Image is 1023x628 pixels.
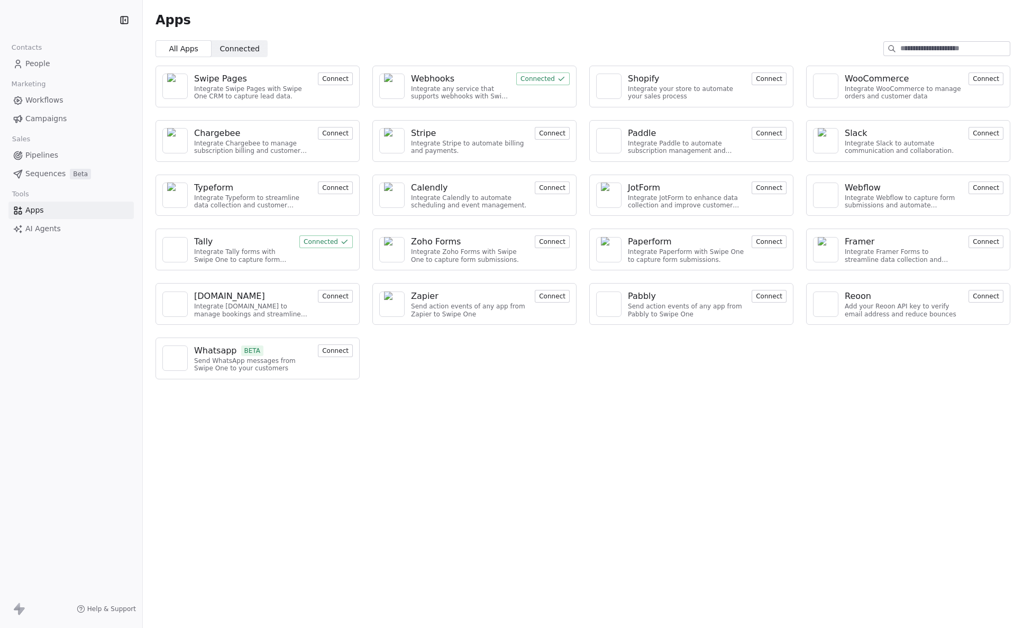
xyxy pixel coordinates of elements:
[969,290,1003,303] button: Connect
[969,236,1003,247] a: Connect
[379,74,405,99] a: NA
[411,181,447,194] div: Calendly
[752,236,787,247] a: Connect
[318,74,353,84] a: Connect
[813,292,838,317] a: NA
[628,303,745,318] div: Send action events of any app from Pabbly to Swipe One
[318,291,353,301] a: Connect
[845,303,962,318] div: Add your Reoon API key to verify email address and reduce bounces
[194,235,293,248] a: Tally
[969,72,1003,85] button: Connect
[845,127,867,140] div: Slack
[752,128,787,138] a: Connect
[845,72,909,85] div: WooCommerce
[845,140,962,155] div: Integrate Slack to automate communication and collaboration.
[628,127,656,140] div: Paddle
[628,235,672,248] div: Paperform
[516,74,570,84] a: Connected
[379,183,405,208] a: NA
[845,248,962,263] div: Integrate Framer Forms to streamline data collection and customer engagement.
[813,237,838,262] a: NA
[969,235,1003,248] button: Connect
[167,345,183,371] img: NA
[628,72,745,85] a: Shopify
[535,236,570,247] a: Connect
[318,181,353,194] button: Connect
[411,194,528,210] div: Integrate Calendly to automate scheduling and event management.
[194,194,312,210] div: Integrate Typeform to streamline data collection and customer engagement.
[384,237,400,262] img: NA
[969,128,1003,138] a: Connect
[628,85,745,101] div: Integrate your store to automate your sales process
[845,127,962,140] a: Slack
[969,127,1003,140] button: Connect
[194,290,312,303] a: [DOMAIN_NAME]
[969,291,1003,301] a: Connect
[162,74,188,99] a: NA
[969,183,1003,193] a: Connect
[752,72,787,85] button: Connect
[25,205,44,216] span: Apps
[25,95,63,106] span: Workflows
[241,345,264,356] span: BETA
[25,223,61,234] span: AI Agents
[596,237,622,262] a: NA
[628,72,660,85] div: Shopify
[194,344,237,357] div: Whatsapp
[845,235,962,248] a: Framer
[601,74,617,99] img: NA
[318,72,353,85] button: Connect
[411,290,439,303] div: Zapier
[628,290,745,303] a: Pabbly
[299,235,353,248] button: Connected
[318,290,353,303] button: Connect
[8,55,134,72] a: People
[535,235,570,248] button: Connect
[411,85,510,101] div: Integrate any service that supports webhooks with Swipe One to capture and automate data workflows.
[25,113,67,124] span: Campaigns
[162,292,188,317] a: NA
[384,74,400,99] img: NA
[70,169,91,179] span: Beta
[194,235,213,248] div: Tally
[8,147,134,164] a: Pipelines
[969,181,1003,194] button: Connect
[818,74,834,99] img: NA
[628,181,745,194] a: JotForm
[220,43,260,54] span: Connected
[162,183,188,208] a: NA
[628,248,745,263] div: Integrate Paperform with Swipe One to capture form submissions.
[8,202,134,219] a: Apps
[601,128,617,153] img: NA
[813,183,838,208] a: NA
[596,183,622,208] a: NA
[813,128,838,153] a: NA
[411,290,528,303] a: Zapier
[25,58,50,69] span: People
[411,303,528,318] div: Send action events of any app from Zapier to Swipe One
[318,127,353,140] button: Connect
[601,237,617,262] img: NA
[845,194,962,210] div: Integrate Webflow to capture form submissions and automate customer engagement.
[845,181,881,194] div: Webflow
[752,181,787,194] button: Connect
[194,357,312,372] div: Send WhatsApp messages from Swipe One to your customers
[818,292,834,317] img: NA
[25,168,66,179] span: Sequences
[194,290,265,303] div: [DOMAIN_NAME]
[752,127,787,140] button: Connect
[818,237,834,262] img: NA
[628,181,660,194] div: JotForm
[411,248,528,263] div: Integrate Zoho Forms with Swipe One to capture form submissions.
[628,194,745,210] div: Integrate JotForm to enhance data collection and improve customer engagement.
[194,72,312,85] a: Swipe Pages
[194,303,312,318] div: Integrate [DOMAIN_NAME] to manage bookings and streamline scheduling.
[7,186,33,202] span: Tools
[87,605,136,613] span: Help & Support
[516,72,570,85] button: Connected
[411,235,528,248] a: Zoho Forms
[299,236,353,247] a: Connected
[318,128,353,138] a: Connect
[628,127,745,140] a: Paddle
[194,181,233,194] div: Typeform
